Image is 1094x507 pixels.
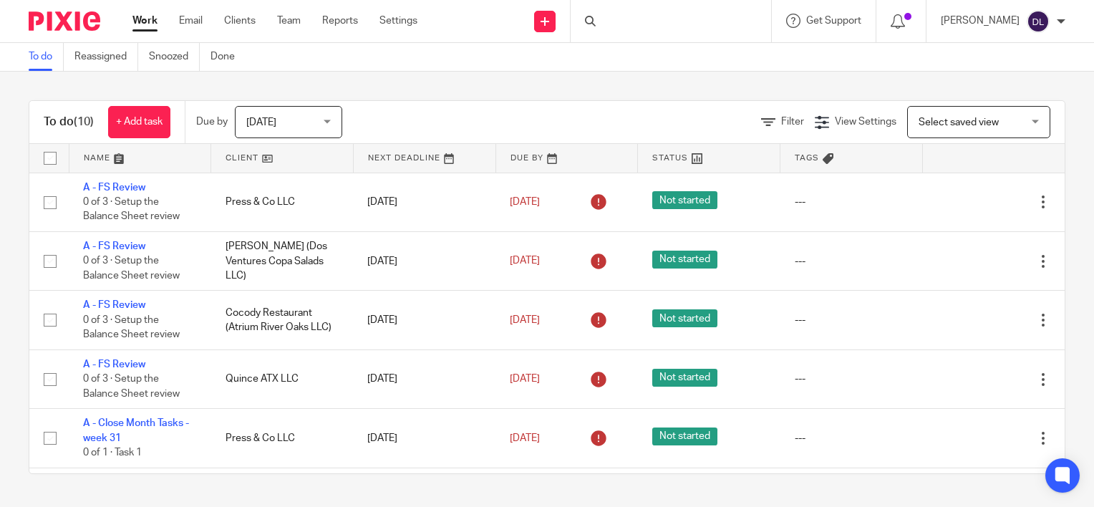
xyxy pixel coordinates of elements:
[353,231,495,290] td: [DATE]
[74,43,138,71] a: Reassigned
[210,43,246,71] a: Done
[652,369,717,387] span: Not started
[510,256,540,266] span: [DATE]
[652,309,717,327] span: Not started
[83,315,180,340] span: 0 of 3 · Setup the Balance Sheet review
[795,254,909,269] div: ---
[510,315,540,325] span: [DATE]
[83,241,145,251] a: A - FS Review
[211,291,354,349] td: Cocody Restaurant (Atrium River Oaks LLC)
[353,409,495,468] td: [DATE]
[277,14,301,28] a: Team
[795,195,909,209] div: ---
[44,115,94,130] h1: To do
[322,14,358,28] a: Reports
[353,349,495,408] td: [DATE]
[29,11,100,31] img: Pixie
[211,349,354,408] td: Quince ATX LLC
[149,43,200,71] a: Snoozed
[132,14,158,28] a: Work
[83,448,142,458] span: 0 of 1 · Task 1
[652,191,717,209] span: Not started
[83,256,180,281] span: 0 of 3 · Setup the Balance Sheet review
[108,106,170,138] a: + Add task
[919,117,999,127] span: Select saved view
[29,43,64,71] a: To do
[211,173,354,231] td: Press & Co LLC
[795,313,909,327] div: ---
[806,16,861,26] span: Get Support
[83,197,180,222] span: 0 of 3 · Setup the Balance Sheet review
[510,197,540,207] span: [DATE]
[379,14,417,28] a: Settings
[211,409,354,468] td: Press & Co LLC
[510,374,540,384] span: [DATE]
[510,433,540,443] span: [DATE]
[652,251,717,269] span: Not started
[246,117,276,127] span: [DATE]
[211,231,354,290] td: [PERSON_NAME] (Dos Ventures Copa Salads LLC)
[179,14,203,28] a: Email
[835,117,896,127] span: View Settings
[83,300,145,310] a: A - FS Review
[83,359,145,370] a: A - FS Review
[83,183,145,193] a: A - FS Review
[795,154,819,162] span: Tags
[353,291,495,349] td: [DATE]
[74,116,94,127] span: (10)
[1027,10,1050,33] img: svg%3E
[795,372,909,386] div: ---
[83,418,189,443] a: A - Close Month Tasks - week 31
[224,14,256,28] a: Clients
[781,117,804,127] span: Filter
[652,428,717,445] span: Not started
[795,431,909,445] div: ---
[353,173,495,231] td: [DATE]
[941,14,1020,28] p: [PERSON_NAME]
[196,115,228,129] p: Due by
[83,374,180,399] span: 0 of 3 · Setup the Balance Sheet review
